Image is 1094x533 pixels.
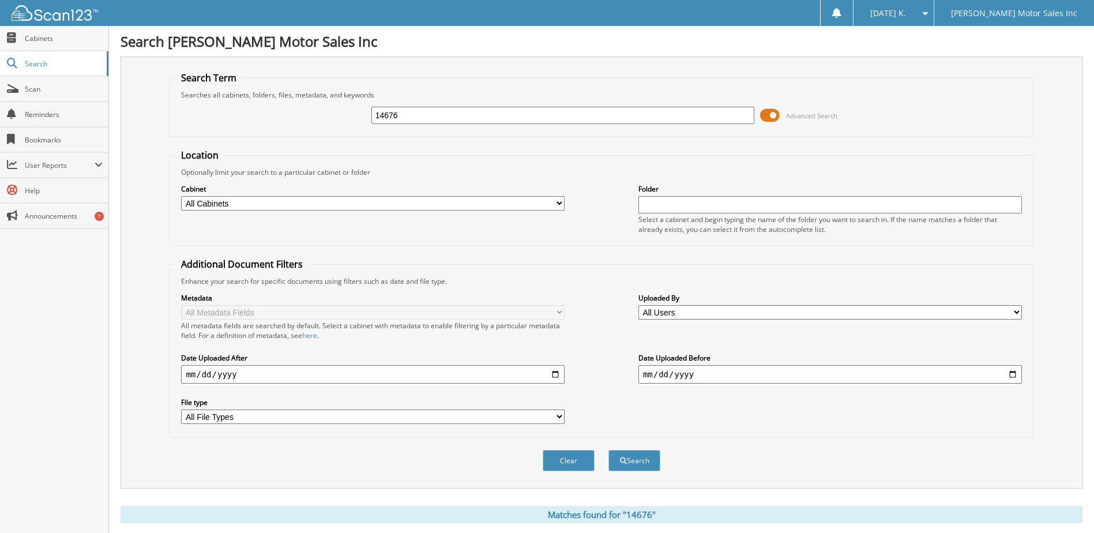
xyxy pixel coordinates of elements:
[181,293,565,303] label: Metadata
[175,167,1027,177] div: Optionally limit your search to a particular cabinet or folder
[175,90,1027,100] div: Searches all cabinets, folders, files, metadata, and keywords
[175,258,309,271] legend: Additional Document Filters
[786,111,837,120] span: Advanced Search
[608,450,660,471] button: Search
[121,32,1082,51] h1: Search [PERSON_NAME] Motor Sales Inc
[638,353,1022,363] label: Date Uploaded Before
[543,450,595,471] button: Clear
[95,212,104,221] div: 7
[951,10,1077,17] span: [PERSON_NAME] Motor Sales Inc
[302,331,317,340] a: here
[638,293,1022,303] label: Uploaded By
[181,184,565,194] label: Cabinet
[25,135,103,145] span: Bookmarks
[638,215,1022,234] div: Select a cabinet and begin typing the name of the folder you want to search in. If the name match...
[25,160,95,170] span: User Reports
[175,149,224,162] legend: Location
[638,365,1022,384] input: end
[121,506,1082,523] div: Matches found for "14676"
[638,184,1022,194] label: Folder
[181,353,565,363] label: Date Uploaded After
[181,365,565,384] input: start
[25,186,103,196] span: Help
[181,397,565,407] label: File type
[25,211,103,221] span: Announcements
[175,276,1027,286] div: Enhance your search for specific documents using filters such as date and file type.
[25,33,103,43] span: Cabinets
[181,321,565,340] div: All metadata fields are searched by default. Select a cabinet with metadata to enable filtering b...
[25,59,101,69] span: Search
[870,10,906,17] span: [DATE] K.
[12,5,98,21] img: scan123-logo-white.svg
[25,110,103,119] span: Reminders
[25,84,103,94] span: Scan
[175,72,242,84] legend: Search Term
